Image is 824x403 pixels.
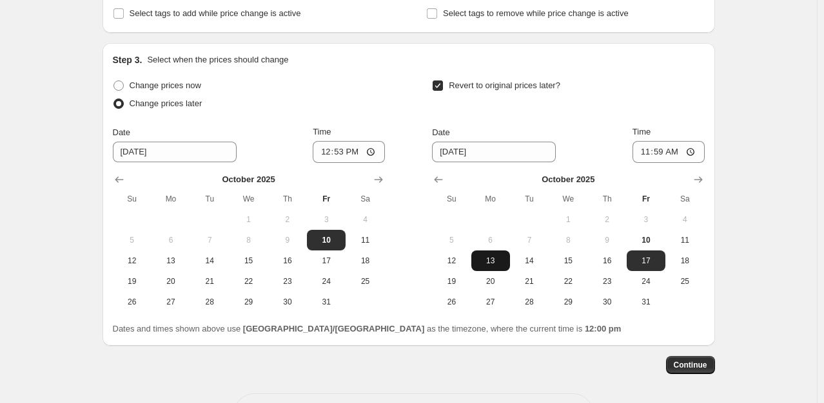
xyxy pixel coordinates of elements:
button: Wednesday October 22 2025 [229,271,268,292]
button: Monday October 27 2025 [471,292,510,312]
button: Thursday October 23 2025 [268,271,307,292]
button: Thursday October 2 2025 [268,209,307,230]
button: Tuesday October 28 2025 [510,292,549,312]
span: 14 [195,256,224,266]
span: 13 [476,256,505,266]
span: 18 [671,256,699,266]
span: 30 [593,297,621,307]
span: Change prices now [130,80,201,90]
span: Date [432,127,449,137]
button: Thursday October 30 2025 [268,292,307,312]
span: 30 [273,297,302,307]
span: We [554,194,582,204]
span: Mo [476,194,505,204]
button: Wednesday October 29 2025 [549,292,587,312]
span: Continue [674,360,707,370]
span: Time [633,127,651,136]
button: Thursday October 16 2025 [587,250,626,271]
button: Friday October 17 2025 [307,250,346,271]
span: 3 [312,214,340,225]
span: Su [118,194,146,204]
span: 4 [351,214,379,225]
span: Select tags to remove while price change is active [443,8,629,18]
button: Tuesday October 21 2025 [190,271,229,292]
span: 9 [593,235,621,245]
span: Dates and times shown above use as the timezone, where the current time is [113,324,622,333]
span: 29 [554,297,582,307]
input: 12:00 [633,141,705,163]
span: Change prices later [130,98,202,108]
span: 17 [312,256,340,266]
span: 4 [671,214,699,225]
button: Friday October 24 2025 [627,271,665,292]
button: Monday October 6 2025 [471,230,510,250]
button: Monday October 20 2025 [471,271,510,292]
span: Tu [515,194,544,204]
th: Tuesday [190,189,229,209]
button: Wednesday October 29 2025 [229,292,268,312]
th: Sunday [432,189,471,209]
span: 27 [157,297,185,307]
button: Today Friday October 10 2025 [307,230,346,250]
button: Monday October 20 2025 [152,271,190,292]
button: Wednesday October 15 2025 [229,250,268,271]
input: 10/10/2025 [113,142,237,162]
button: Tuesday October 14 2025 [190,250,229,271]
button: Wednesday October 15 2025 [549,250,587,271]
span: 29 [234,297,262,307]
button: Sunday October 12 2025 [113,250,152,271]
span: 9 [273,235,302,245]
span: Date [113,127,130,137]
button: Sunday October 5 2025 [432,230,471,250]
span: 19 [437,276,466,286]
span: Select tags to add while price change is active [130,8,301,18]
span: 17 [632,256,660,266]
button: Show next month, November 2025 [369,171,387,189]
button: Today Friday October 10 2025 [627,230,665,250]
button: Monday October 13 2025 [471,250,510,271]
th: Saturday [665,189,704,209]
span: 1 [234,214,262,225]
span: 14 [515,256,544,266]
span: 24 [632,276,660,286]
th: Wednesday [229,189,268,209]
th: Wednesday [549,189,587,209]
button: Wednesday October 1 2025 [549,209,587,230]
span: 2 [273,214,302,225]
button: Thursday October 9 2025 [268,230,307,250]
span: 10 [632,235,660,245]
th: Monday [471,189,510,209]
button: Tuesday October 14 2025 [510,250,549,271]
button: Friday October 3 2025 [627,209,665,230]
button: Tuesday October 28 2025 [190,292,229,312]
th: Thursday [587,189,626,209]
span: 11 [671,235,699,245]
button: Thursday October 16 2025 [268,250,307,271]
span: Revert to original prices later? [449,80,560,90]
button: Continue [666,356,715,374]
th: Tuesday [510,189,549,209]
span: 20 [157,276,185,286]
span: 18 [351,256,379,266]
button: Show next month, November 2025 [689,171,707,189]
button: Thursday October 9 2025 [587,230,626,250]
span: 8 [554,235,582,245]
span: 12 [118,256,146,266]
button: Thursday October 2 2025 [587,209,626,230]
span: Tu [195,194,224,204]
span: Th [273,194,302,204]
button: Tuesday October 7 2025 [190,230,229,250]
button: Show previous month, September 2025 [429,171,447,189]
button: Sunday October 19 2025 [432,271,471,292]
span: Su [437,194,466,204]
span: 21 [515,276,544,286]
button: Friday October 31 2025 [307,292,346,312]
b: 12:00 pm [585,324,621,333]
span: 31 [312,297,340,307]
span: Sa [351,194,379,204]
button: Friday October 24 2025 [307,271,346,292]
button: Saturday October 4 2025 [346,209,384,230]
span: 10 [312,235,340,245]
button: Monday October 13 2025 [152,250,190,271]
span: 5 [437,235,466,245]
